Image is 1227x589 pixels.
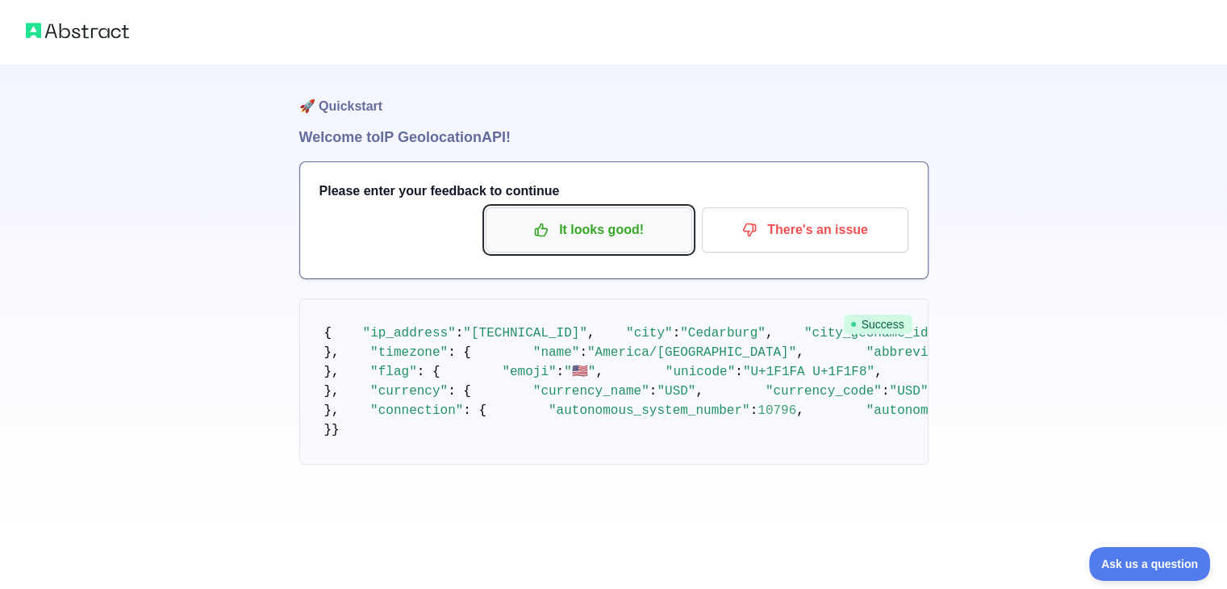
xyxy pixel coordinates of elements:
[866,403,1114,418] span: "autonomous_system_organization"
[680,326,766,340] span: "Cedarburg"
[370,403,463,418] span: "connection"
[874,365,883,379] span: ,
[299,65,929,126] h1: 🚀 Quickstart
[666,365,735,379] span: "unicode"
[866,345,975,360] span: "abbreviation"
[533,345,580,360] span: "name"
[370,384,448,399] span: "currency"
[502,365,556,379] span: "emoji"
[743,365,874,379] span: "U+1F1FA U+1F1F8"
[299,126,929,148] h1: Welcome to IP Geolocation API!
[796,403,804,418] span: ,
[564,365,595,379] span: "🇺🇸"
[714,216,896,244] p: There's an issue
[463,326,587,340] span: "[TECHNICAL_ID]"
[448,384,471,399] span: : {
[26,19,129,42] img: Abstract logo
[324,326,332,340] span: {
[1089,547,1211,581] iframe: Toggle Customer Support
[673,326,681,340] span: :
[319,182,908,201] h3: Please enter your feedback to continue
[649,384,657,399] span: :
[757,403,796,418] span: 10796
[695,384,703,399] span: ,
[766,384,882,399] span: "currency_code"
[587,345,796,360] span: "America/[GEOGRAPHIC_DATA]"
[370,365,417,379] span: "flag"
[766,326,774,340] span: ,
[498,216,680,244] p: It looks good!
[486,207,692,253] button: It looks good!
[889,384,928,399] span: "USD"
[882,384,890,399] span: :
[702,207,908,253] button: There's an issue
[735,365,743,379] span: :
[463,403,486,418] span: : {
[844,315,912,334] span: Success
[370,345,448,360] span: "timezone"
[626,326,673,340] span: "city"
[533,384,649,399] span: "currency_name"
[549,403,750,418] span: "autonomous_system_number"
[417,365,440,379] span: : {
[796,345,804,360] span: ,
[579,345,587,360] span: :
[557,365,565,379] span: :
[804,326,936,340] span: "city_geoname_id"
[595,365,603,379] span: ,
[750,403,758,418] span: :
[587,326,595,340] span: ,
[448,345,471,360] span: : {
[657,384,695,399] span: "USD"
[456,326,464,340] span: :
[363,326,456,340] span: "ip_address"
